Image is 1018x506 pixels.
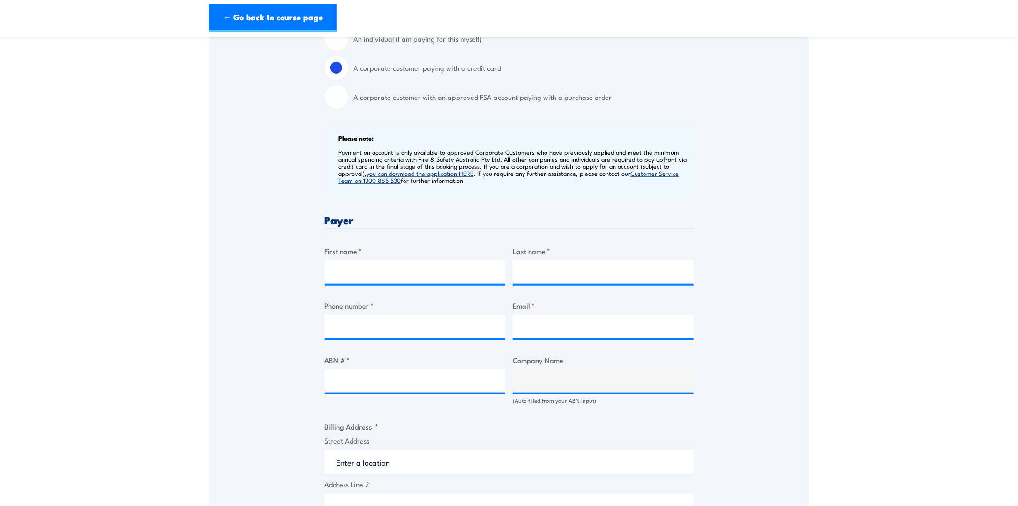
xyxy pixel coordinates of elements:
[325,355,506,365] label: ABN #
[367,169,474,177] a: you can download the application HERE
[513,246,694,257] label: Last name
[354,56,694,80] label: A corporate customer paying with a credit card
[325,450,694,474] input: Enter a location
[325,214,694,225] h3: Payer
[513,396,694,405] div: (Auto filled from your ABN input)
[339,149,691,184] p: Payment on account is only available to approved Corporate Customers who have previously applied ...
[513,300,694,311] label: Email
[325,421,379,432] legend: Billing Address
[325,246,506,257] label: First name
[209,4,337,32] a: ← Go back to course page
[354,27,694,51] label: An individual (I am paying for this myself)
[339,133,374,143] b: Please note:
[513,355,694,365] label: Company Name
[325,479,694,490] label: Address Line 2
[325,300,506,311] label: Phone number
[325,436,694,446] label: Street Address
[339,169,679,184] a: Customer Service Team on 1300 885 530
[354,85,694,109] label: A corporate customer with an approved FSA account paying with a purchase order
